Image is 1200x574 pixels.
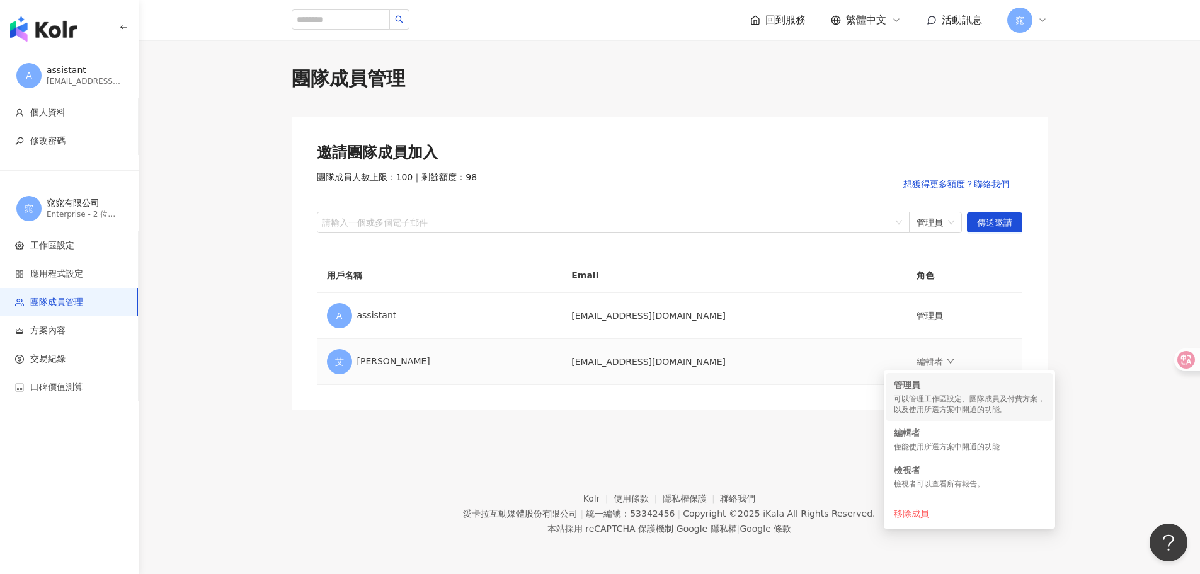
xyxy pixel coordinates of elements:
th: 用戶名稱 [317,258,562,293]
a: 隱私權保護 [663,493,721,503]
th: 角色 [906,258,1022,293]
span: 窕 [25,202,33,215]
td: [EMAIL_ADDRESS][DOMAIN_NAME] [561,339,906,385]
div: assistant [327,303,552,328]
div: [EMAIL_ADDRESS][DOMAIN_NAME] [47,76,122,87]
span: 修改密碼 [30,135,66,147]
span: 團隊成員人數上限：100 ｜ 剩餘額度：98 [317,171,477,197]
div: 移除成員 [894,507,1045,520]
a: Google 隱私權 [677,524,737,534]
span: 應用程式設定 [30,268,83,280]
span: dollar [15,355,24,364]
div: 檢視者 [894,464,1045,476]
span: | [677,508,680,519]
span: 交易紀錄 [30,353,66,365]
td: [EMAIL_ADDRESS][DOMAIN_NAME] [561,293,906,339]
th: Email [561,258,906,293]
div: 可以管理工作區設定、團隊成員及付費方案，以及使用所選方案中開通的功能。 [894,394,1045,415]
span: 方案內容 [30,324,66,337]
span: 本站採用 reCAPTCHA 保護機制 [547,521,791,536]
a: iKala [763,508,784,519]
span: 傳送邀請 [977,213,1012,233]
span: 團隊成員管理 [30,296,83,309]
a: 編輯者 [917,357,954,367]
span: search [395,15,404,24]
span: | [673,524,677,534]
span: 工作區設定 [30,239,74,252]
img: logo [10,16,77,42]
a: 回到服務 [750,13,806,27]
span: 活動訊息 [942,14,982,26]
span: calculator [15,383,24,392]
span: 管理員 [917,212,954,232]
span: 艾 [335,355,344,369]
div: 管理員 [894,379,1045,391]
button: 想獲得更多額度？聯絡我們 [890,171,1022,197]
span: 想獲得更多額度？聯絡我們 [903,179,1009,189]
a: 聯絡我們 [720,493,755,503]
div: 統一編號：53342456 [586,508,675,519]
a: Google 條款 [740,524,791,534]
span: A [26,69,32,83]
span: appstore [15,270,24,278]
span: 窕 [1015,13,1024,27]
span: down [946,357,955,365]
div: Copyright © 2025 All Rights Reserved. [683,508,875,519]
span: | [580,508,583,519]
span: A [336,309,343,323]
iframe: Help Scout Beacon - Open [1150,524,1187,561]
span: key [15,137,24,146]
span: | [737,524,740,534]
a: Kolr [583,493,614,503]
div: [PERSON_NAME] [327,349,552,374]
span: 繁體中文 [846,13,886,27]
div: 窕窕有限公司 [47,197,122,210]
td: 管理員 [906,293,1022,339]
span: 回到服務 [765,13,806,27]
div: 檢視者可以查看所有報告。 [894,479,1045,490]
button: 傳送邀請 [967,212,1022,232]
span: 口碑價值測算 [30,381,83,394]
div: 愛卡拉互動媒體股份有限公司 [463,508,578,519]
div: assistant [47,64,122,77]
a: 使用條款 [614,493,663,503]
div: 編輯者 [894,427,1045,439]
div: 僅能使用所選方案中開通的功能 [894,442,1045,452]
div: 團隊成員管理 [292,66,1048,92]
div: Enterprise - 2 位成員 [47,209,122,220]
span: 個人資料 [30,106,66,119]
span: user [15,108,24,117]
div: 邀請團隊成員加入 [317,142,1022,164]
